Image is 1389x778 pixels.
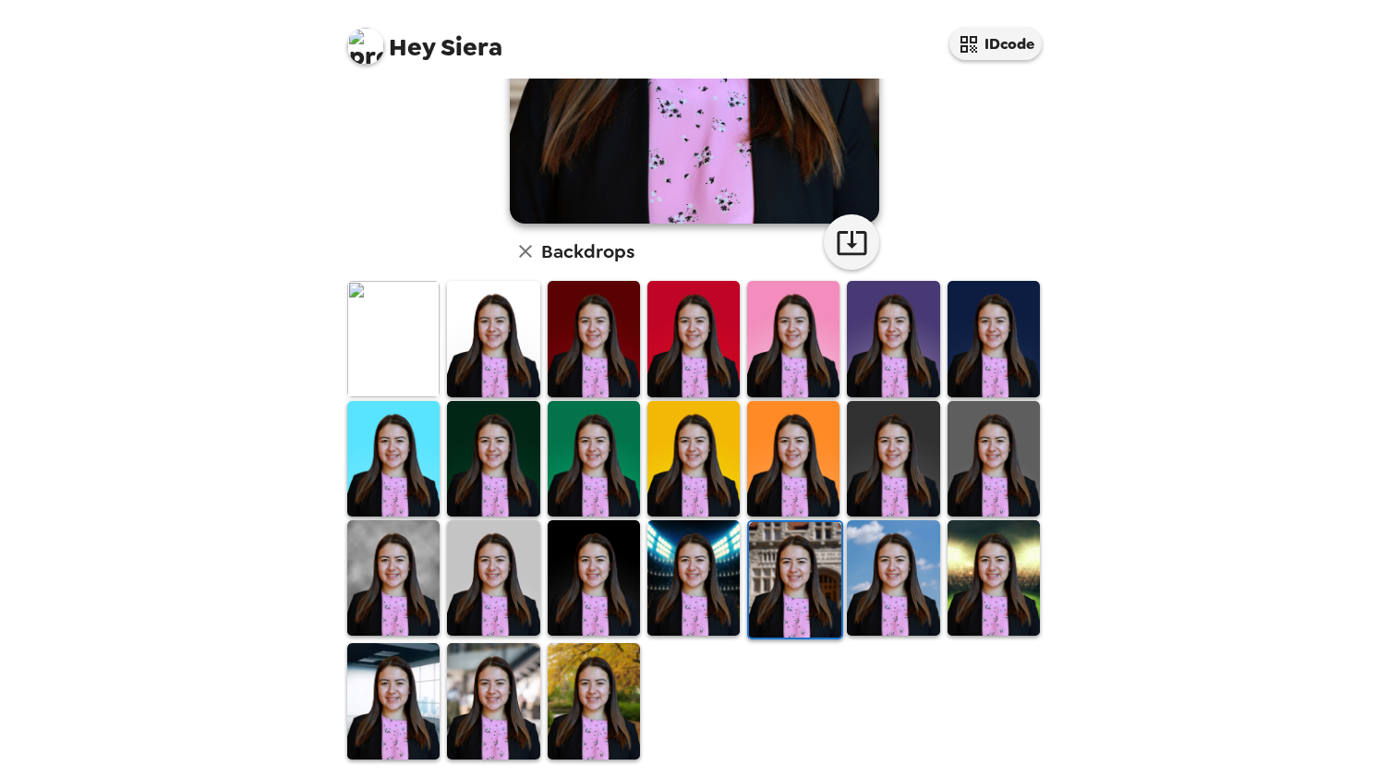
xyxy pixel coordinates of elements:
img: Original [347,281,440,396]
button: IDcode [949,28,1042,60]
span: Siera [347,18,502,60]
span: Hey [389,30,435,64]
h6: Backdrops [541,237,634,266]
img: profile pic [347,28,384,65]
